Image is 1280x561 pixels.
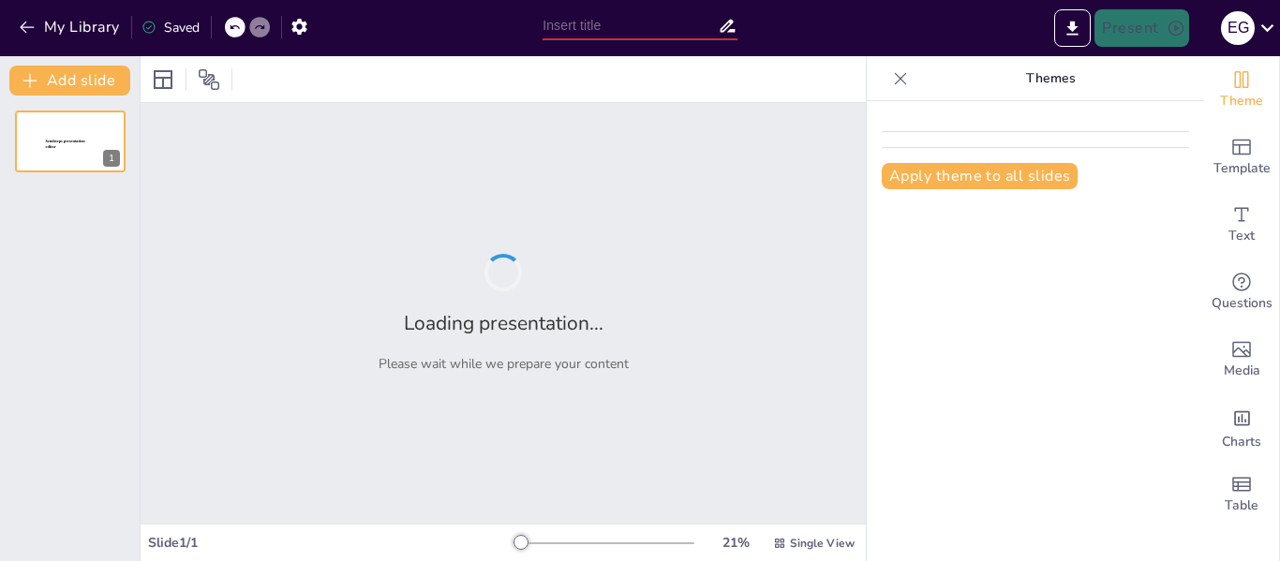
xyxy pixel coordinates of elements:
span: Template [1213,158,1271,179]
div: Add ready made slides [1204,124,1279,191]
div: Slide 1 / 1 [148,534,514,552]
div: E G [1221,11,1255,45]
div: Change the overall theme [1204,56,1279,124]
input: Insert title [543,12,718,39]
div: 1 [103,150,120,167]
button: E G [1221,9,1255,47]
button: My Library [14,12,127,42]
span: Theme [1220,91,1263,111]
span: Sendsteps presentation editor [46,140,85,150]
p: Please wait while we prepare your content [379,355,629,373]
span: Charts [1222,432,1261,452]
button: Add slide [9,66,130,96]
div: Add text boxes [1204,191,1279,258]
div: Add charts and graphs [1204,393,1279,461]
div: 1 [15,111,126,172]
div: Layout [148,65,178,95]
div: Get real-time input from your audience [1204,258,1279,326]
div: 21 % [713,534,758,552]
div: Add images, graphics, shapes or video [1204,326,1279,393]
div: Add a table [1204,461,1279,528]
div: Saved [141,19,200,37]
span: Text [1228,226,1255,246]
h2: Loading presentation... [404,310,603,336]
span: Position [198,68,220,91]
button: Present [1094,9,1188,47]
p: Themes [915,56,1185,101]
span: Questions [1212,293,1273,314]
button: Export to PowerPoint [1054,9,1091,47]
button: Apply theme to all slides [882,163,1078,189]
span: Single View [790,536,855,551]
span: Table [1225,495,1258,516]
span: Media [1224,361,1260,381]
